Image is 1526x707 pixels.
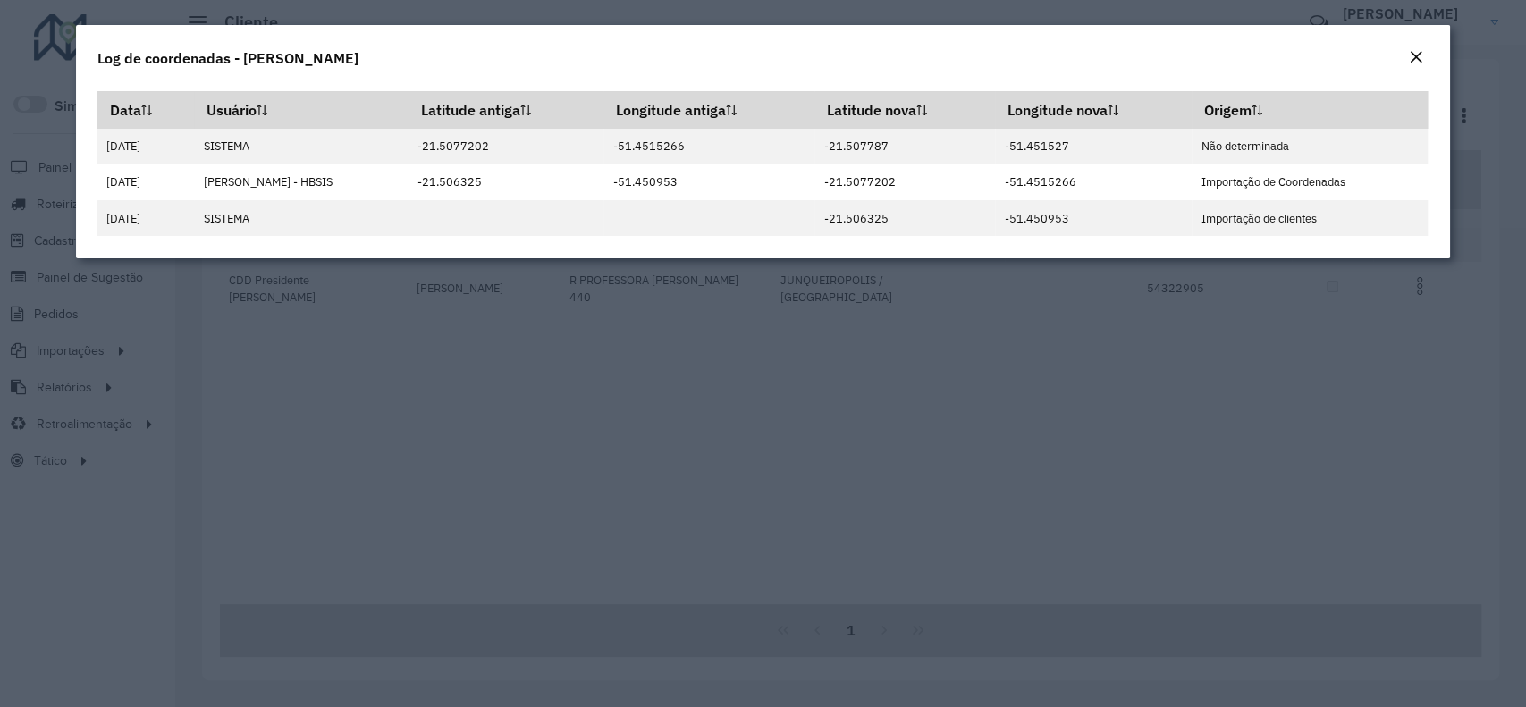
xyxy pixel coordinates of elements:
td: -51.451527 [995,129,1192,164]
td: -51.450953 [603,164,814,200]
td: [DATE] [97,164,194,200]
td: Importação de clientes [1192,200,1428,236]
td: -51.450953 [995,200,1192,236]
th: Origem [1192,91,1428,129]
th: Data [97,91,194,129]
td: [DATE] [97,129,194,164]
th: Usuário [194,91,408,129]
td: SISTEMA [194,129,408,164]
td: -21.507787 [814,129,995,164]
td: -21.506325 [814,200,995,236]
th: Latitude nova [814,91,995,129]
td: SISTEMA [194,200,408,236]
th: Longitude nova [995,91,1192,129]
td: [PERSON_NAME] - HBSIS [194,164,408,200]
h4: Log de coordenadas - [PERSON_NAME] [97,47,358,69]
button: Close [1404,46,1429,70]
td: [DATE] [97,200,194,236]
th: Longitude antiga [603,91,814,129]
td: Não determinada [1192,129,1428,164]
td: -21.5077202 [409,129,603,164]
td: -51.4515266 [995,164,1192,200]
td: Importação de Coordenadas [1192,164,1428,200]
th: Latitude antiga [409,91,603,129]
td: -51.4515266 [603,129,814,164]
em: Fechar [1409,50,1423,64]
td: -21.506325 [409,164,603,200]
td: -21.5077202 [814,164,995,200]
